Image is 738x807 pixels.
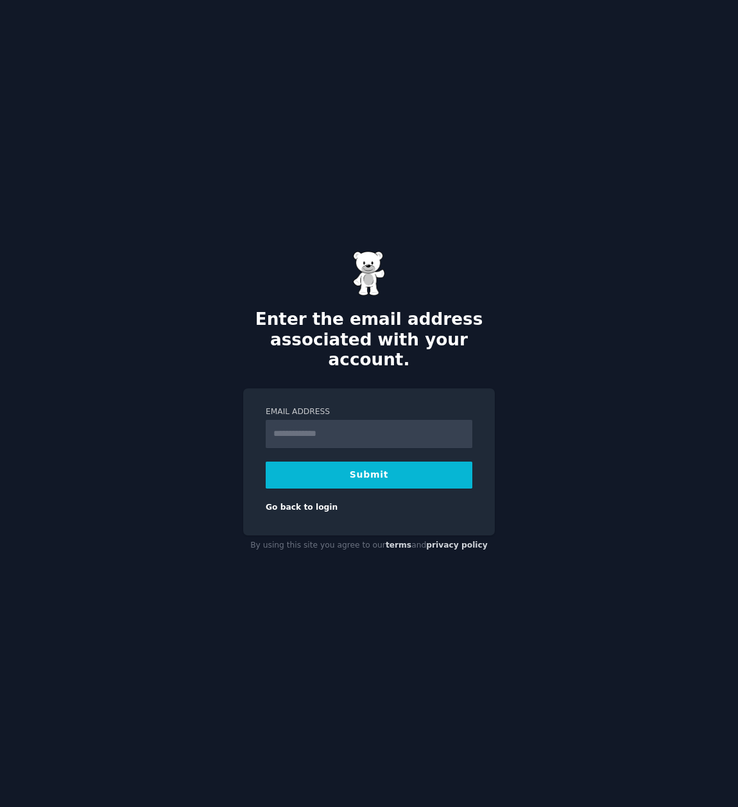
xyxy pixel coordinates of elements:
[266,406,472,418] label: Email Address
[386,541,411,550] a: terms
[266,462,472,489] button: Submit
[353,251,385,296] img: Gummy Bear
[243,535,495,556] div: By using this site you agree to our and
[426,541,488,550] a: privacy policy
[243,309,495,370] h2: Enter the email address associated with your account.
[266,503,338,512] a: Go back to login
